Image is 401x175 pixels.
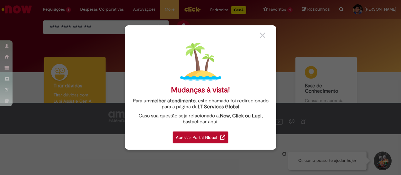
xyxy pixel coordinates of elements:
[198,100,239,110] a: I.T Services Global
[130,98,272,110] div: Para um , este chamado foi redirecionado para a página de
[220,135,225,140] img: redirect_link.png
[173,131,228,143] div: Acessar Portal Global
[173,128,228,143] a: Acessar Portal Global
[130,113,272,125] div: Caso sua questão seja relacionado a , basta .
[180,41,221,82] img: island.png
[194,115,217,125] a: clicar aqui
[171,85,230,95] div: Mudanças à vista!
[150,98,195,104] strong: melhor atendimento
[219,113,262,119] strong: .Now, Click ou Lupi
[260,33,265,38] img: close_button_grey.png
